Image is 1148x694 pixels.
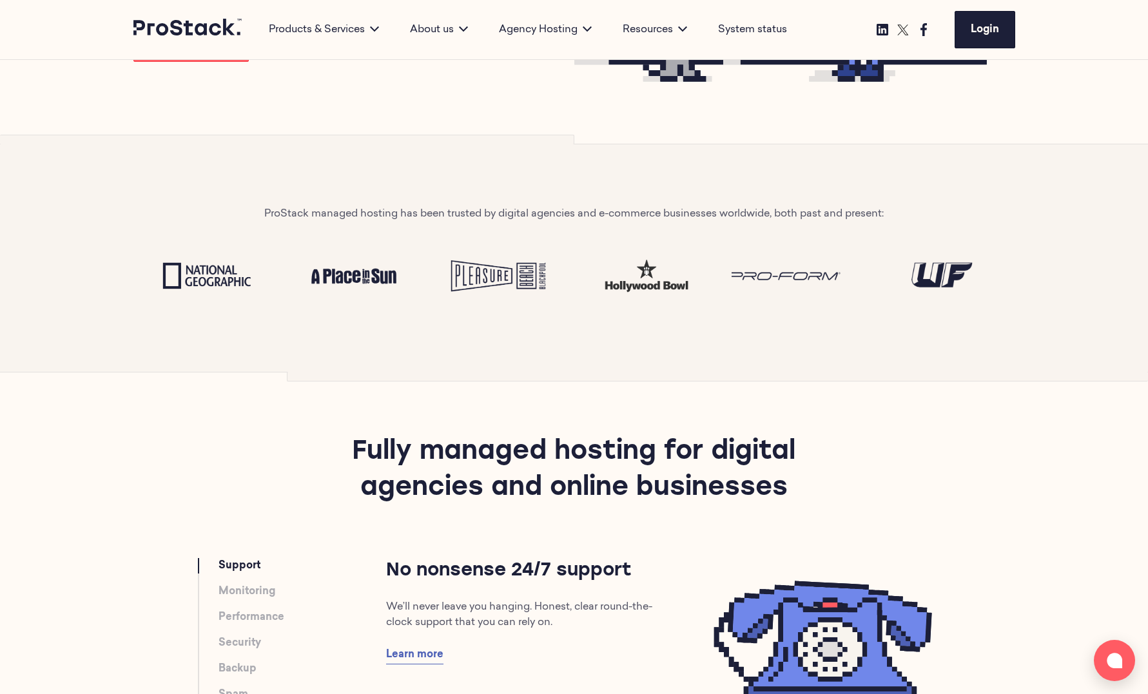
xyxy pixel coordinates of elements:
div: Domain Overview [49,76,115,84]
div: Agency Hosting [483,22,607,37]
a: Learn more [386,646,443,664]
a: Monitoring [219,584,275,599]
a: Performance [219,610,284,625]
img: UF Logo [879,253,1005,300]
span: Login [971,24,999,35]
div: About us [394,22,483,37]
p: We’ll never leave you hanging. Honest, clear round-the-clock support that you can rely on. [386,599,668,630]
li: Monitoring [219,584,386,599]
img: tab_keywords_by_traffic_grey.svg [128,75,139,85]
div: Keywords by Traffic [142,76,217,84]
span: Learn more [386,650,443,660]
p: ProStack managed hosting has been trusted by digital agencies and e-commerce businesses worldwide... [264,206,884,222]
img: website_grey.svg [21,34,31,44]
img: logo_orange.svg [21,21,31,31]
img: National Geographic Logo [144,253,270,300]
p: No nonsense 24/7 support [386,558,668,584]
img: Pleasure Beach Logo [438,253,564,300]
li: Backup [219,661,386,677]
div: Products & Services [253,22,394,37]
li: Security [219,635,386,651]
img: test-hw.png [585,254,711,298]
a: Backup [219,661,257,677]
li: Performance [219,610,386,625]
img: tab_domain_overview_orange.svg [35,75,45,85]
a: Support [219,558,260,574]
div: v 4.0.25 [36,21,63,31]
a: Prostack logo [133,19,243,41]
h2: Fully managed hosting for digital agencies and online businesses [309,434,839,558]
a: Login [955,11,1015,48]
a: System status [718,22,787,37]
button: Open chat window [1094,640,1135,681]
img: A place in the sun Logo [291,253,417,300]
li: Support [219,558,386,574]
div: Domain: [DOMAIN_NAME] [34,34,142,44]
img: Proform Logo [732,253,858,300]
div: Resources [607,22,703,37]
a: Security [219,635,261,651]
